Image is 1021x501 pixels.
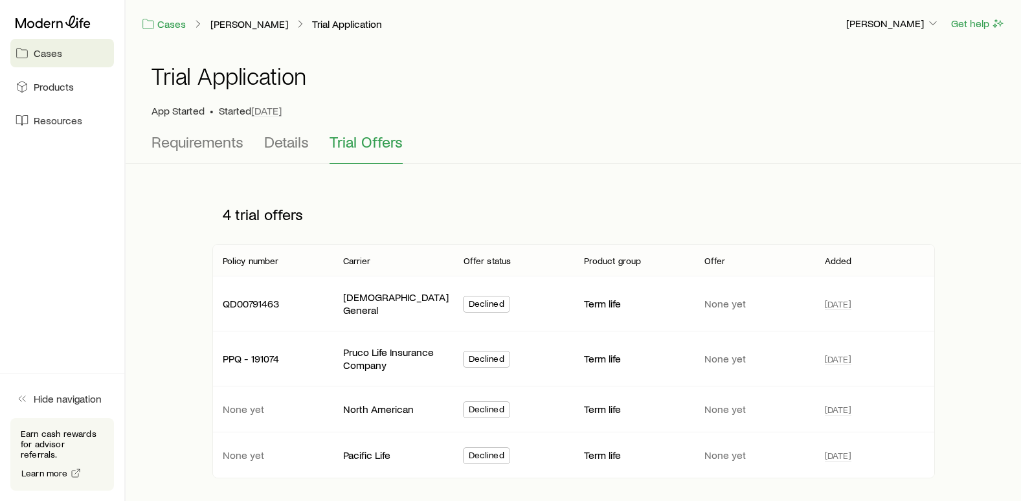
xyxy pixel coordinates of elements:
a: Cases [141,17,186,32]
button: Get help [950,16,1005,31]
a: [PERSON_NAME] [210,18,289,30]
span: App Started [151,104,205,117]
span: Declined [469,404,504,417]
p: Term life [584,352,684,365]
p: North American [343,403,443,416]
span: Products [34,80,74,93]
p: Carrier [343,256,371,266]
span: • [210,104,214,117]
p: Offer status [464,256,511,266]
span: Details [264,133,309,151]
p: None yet [704,449,804,462]
span: Trial Offers [330,133,403,151]
p: Product group [584,256,642,266]
p: Trial Application [312,17,382,30]
span: [DATE] [825,298,852,310]
p: Pruco Life Insurance Company [343,346,443,372]
p: None yet [704,403,804,416]
p: [PERSON_NAME] [846,17,939,30]
span: trial offers [235,205,303,223]
span: [DATE] [825,404,852,416]
span: Cases [34,47,62,60]
p: Started [219,104,282,117]
div: Application details tabs [151,133,995,164]
h1: Trial Application [151,63,306,89]
span: Declined [469,353,504,367]
p: [DEMOGRAPHIC_DATA] General [343,291,443,317]
p: Term life [584,449,684,462]
span: Learn more [21,469,68,478]
span: [DATE] [251,104,282,117]
p: Term life [584,297,684,310]
a: Cases [10,39,114,67]
p: None yet [223,449,322,462]
p: None yet [223,403,322,416]
p: None yet [704,352,804,365]
button: [PERSON_NAME] [846,16,940,32]
p: Policy number [223,256,279,266]
a: Resources [10,106,114,135]
p: QD00791463 [223,297,322,310]
p: Earn cash rewards for advisor referrals. [21,429,104,460]
p: Offer [704,256,726,266]
span: [DATE] [825,353,852,365]
span: Resources [34,114,82,127]
span: Hide navigation [34,392,102,405]
p: Pacific Life [343,449,443,462]
span: [DATE] [825,450,852,462]
p: Added [825,256,852,266]
div: Earn cash rewards for advisor referrals.Learn more [10,418,114,491]
p: None yet [704,297,804,310]
p: PPQ - 191074 [223,352,322,365]
a: Products [10,72,114,101]
button: Hide navigation [10,384,114,413]
span: Declined [469,450,504,463]
span: Requirements [151,133,243,151]
p: Term life [584,403,684,416]
span: 4 [223,205,231,223]
span: Declined [469,298,504,312]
